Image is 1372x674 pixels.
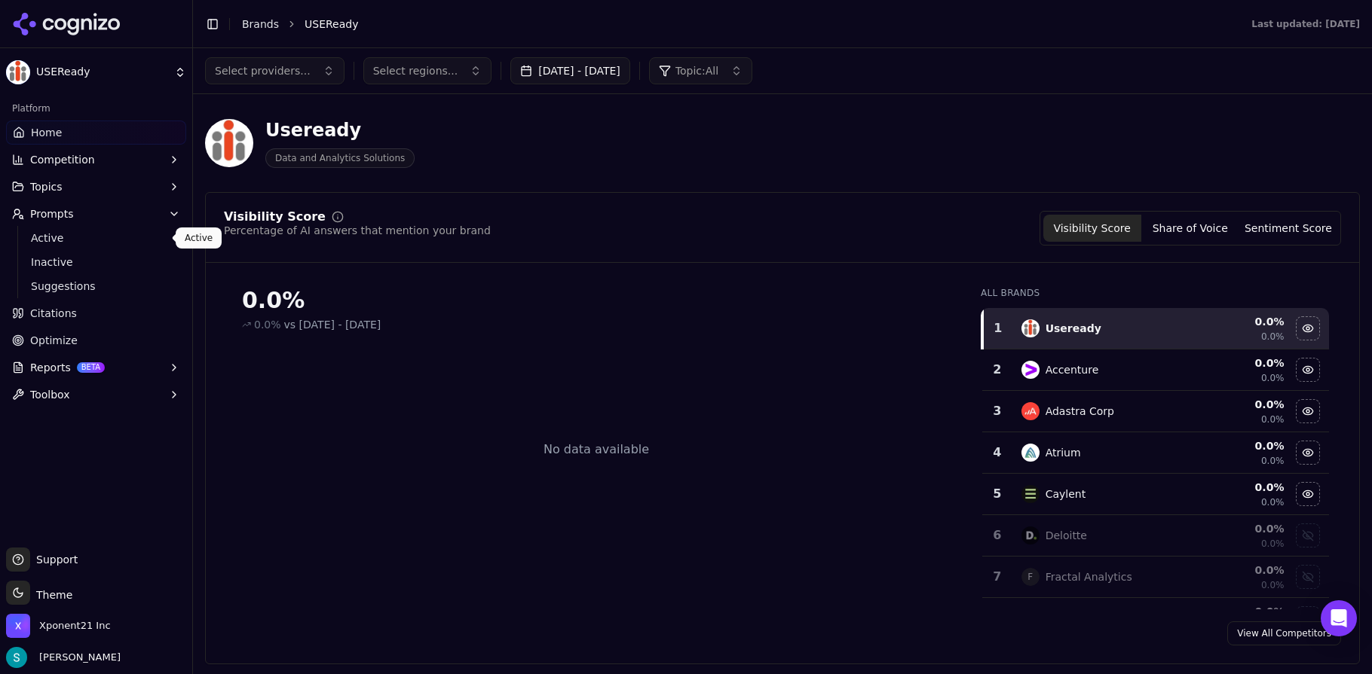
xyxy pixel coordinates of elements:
img: atrium [1021,444,1040,462]
div: 0.0 % [1195,480,1285,495]
div: No data available [544,441,649,459]
p: Active [185,232,213,244]
div: All Brands [981,287,1329,299]
button: Open user button [6,647,121,668]
span: Select providers... [215,63,311,78]
button: Toolbox [6,383,186,407]
span: Suggestions [31,279,162,294]
span: 0.0% [1261,496,1285,508]
button: Show fractal analytics data [1296,565,1320,589]
button: Show deloitte data [1296,523,1320,547]
span: 0.0% [1261,579,1285,591]
a: Suggestions [25,276,168,297]
img: deloitte [1021,526,1040,544]
img: USEReady [205,119,253,167]
span: Inactive [31,255,162,270]
div: 0.0 % [1195,397,1285,412]
img: useready [1021,319,1040,337]
div: Caylent [1046,486,1086,502]
span: Support [30,552,78,567]
span: USEReady [36,66,168,79]
span: Reports [30,360,71,375]
img: adastra corp [1021,402,1040,420]
button: Share of Voice [1141,215,1239,242]
div: Fractal Analytics [1046,569,1132,584]
div: 0.0 % [1195,563,1285,578]
img: Sam Volante [6,647,27,668]
button: [DATE] - [DATE] [510,57,630,84]
span: USEReady [305,17,358,32]
img: caylent [1021,485,1040,503]
div: Accenture [1046,362,1099,377]
button: Hide atrium data [1296,441,1320,465]
span: F [1021,568,1040,586]
span: Home [31,125,62,140]
span: Prompts [30,206,74,221]
span: BETA [77,362,105,373]
tr: 6deloitteDeloitte0.0%0.0%Show deloitte data [982,515,1329,557]
div: 0.0 % [1195,355,1285,371]
div: 5 [988,485,1006,503]
button: Open organization switcher [6,614,111,638]
div: Useready [1046,321,1101,336]
img: USEReady [6,60,30,84]
button: Hide accenture data [1296,358,1320,382]
a: Optimize [6,328,186,352]
span: Optimize [30,333,78,348]
div: Atrium [1046,445,1081,460]
div: Platform [6,96,186,120]
a: View All Competitors [1227,621,1341,645]
span: [PERSON_NAME] [33,651,121,664]
div: 2 [988,361,1006,379]
span: vs [DATE] - [DATE] [284,317,381,332]
tr: 1usereadyUseready0.0%0.0%Hide useready data [982,308,1329,349]
tr: 2accentureAccenture0.0%0.0%Hide accenture data [982,349,1329,391]
div: 7 [988,568,1006,586]
span: Data and Analytics Solutions [265,148,415,168]
div: 4 [988,444,1006,462]
tr: 3adastra corpAdastra Corp0.0%0.0%Hide adastra corp data [982,391,1329,432]
span: Theme [30,589,72,601]
span: 0.0% [1261,372,1285,384]
div: 3 [988,402,1006,420]
img: accenture [1021,361,1040,379]
button: Topics [6,175,186,199]
button: Hide caylent data [1296,482,1320,506]
div: Useready [265,118,415,142]
span: Competition [30,152,95,167]
div: Percentage of AI answers that mention your brand [224,223,491,238]
div: Deloitte [1046,528,1087,543]
span: 0.0% [1261,331,1285,343]
span: Active [31,230,162,246]
div: 0.0% [242,287,951,314]
span: Topics [30,179,63,194]
tr: 4atriumAtrium0.0%0.0%Hide atrium data [982,432,1329,474]
div: Adastra Corp [1046,404,1114,419]
span: Topic: All [675,63,718,78]
span: Toolbox [30,387,70,402]
span: 0.0% [254,317,281,332]
button: Sentiment Score [1239,215,1337,242]
a: Citations [6,301,186,325]
span: 0.0% [1261,455,1285,467]
button: ReportsBETA [6,355,186,380]
div: Last updated: [DATE] [1251,18,1360,30]
div: 0.0 % [1195,521,1285,536]
nav: breadcrumb [242,17,1221,32]
div: 1 [990,319,1006,337]
button: Hide adastra corp data [1296,399,1320,423]
div: 0.0 % [1195,314,1285,329]
tr: 5caylentCaylent0.0%0.0%Hide caylent data [982,474,1329,515]
a: Active [25,227,168,249]
span: Citations [30,306,77,321]
span: Select regions... [373,63,458,78]
div: 0.0 % [1195,604,1285,619]
tr: 7FFractal Analytics0.0%0.0%Show fractal analytics data [982,557,1329,598]
a: Home [6,120,186,145]
div: 0.0 % [1195,438,1285,453]
div: Visibility Score [224,211,326,223]
a: Inactive [25,252,168,273]
button: Show interworks data [1296,606,1320,630]
button: Visibility Score [1043,215,1141,242]
tr: 0.0%Show interworks data [982,598,1329,639]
